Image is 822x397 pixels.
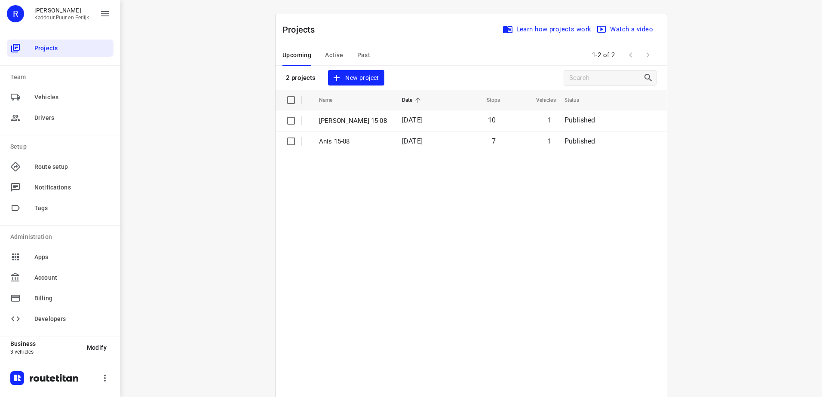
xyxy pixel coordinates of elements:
[564,95,591,105] span: Status
[488,116,496,124] span: 10
[402,95,424,105] span: Date
[7,158,113,175] div: Route setup
[282,50,311,61] span: Upcoming
[10,349,80,355] p: 3 vehicles
[564,137,595,145] span: Published
[569,71,643,85] input: Search projects
[357,50,371,61] span: Past
[333,73,379,83] span: New project
[34,44,110,53] span: Projects
[34,7,93,14] p: Rachid Kaddour
[34,273,110,282] span: Account
[492,137,496,145] span: 7
[319,95,344,105] span: Name
[548,116,552,124] span: 1
[589,46,619,64] span: 1-2 of 2
[7,248,113,266] div: Apps
[475,95,500,105] span: Stops
[34,253,110,262] span: Apps
[7,179,113,196] div: Notifications
[525,95,556,105] span: Vehicles
[10,142,113,151] p: Setup
[34,113,110,122] span: Drivers
[643,73,656,83] div: Search
[7,89,113,106] div: Vehicles
[7,109,113,126] div: Drivers
[286,74,316,82] p: 2 projects
[319,137,389,147] p: Anis 15-08
[34,204,110,213] span: Tags
[34,15,93,21] p: Kaddour Puur en Eerlijk Vlees B.V.
[7,40,113,57] div: Projects
[319,116,389,126] p: [PERSON_NAME] 15-08
[7,199,113,217] div: Tags
[34,294,110,303] span: Billing
[34,162,110,171] span: Route setup
[87,344,107,351] span: Modify
[282,23,322,36] p: Projects
[622,46,639,64] span: Previous Page
[639,46,656,64] span: Next Page
[34,93,110,102] span: Vehicles
[402,137,423,145] span: [DATE]
[7,5,24,22] div: R
[10,232,113,241] p: Administration
[548,137,552,145] span: 1
[10,340,80,347] p: Business
[402,116,423,124] span: [DATE]
[10,73,113,82] p: Team
[564,116,595,124] span: Published
[325,50,343,61] span: Active
[7,290,113,307] div: Billing
[34,315,110,324] span: Developers
[7,269,113,286] div: Account
[7,310,113,327] div: Developers
[328,70,384,86] button: New project
[34,183,110,192] span: Notifications
[80,340,113,355] button: Modify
